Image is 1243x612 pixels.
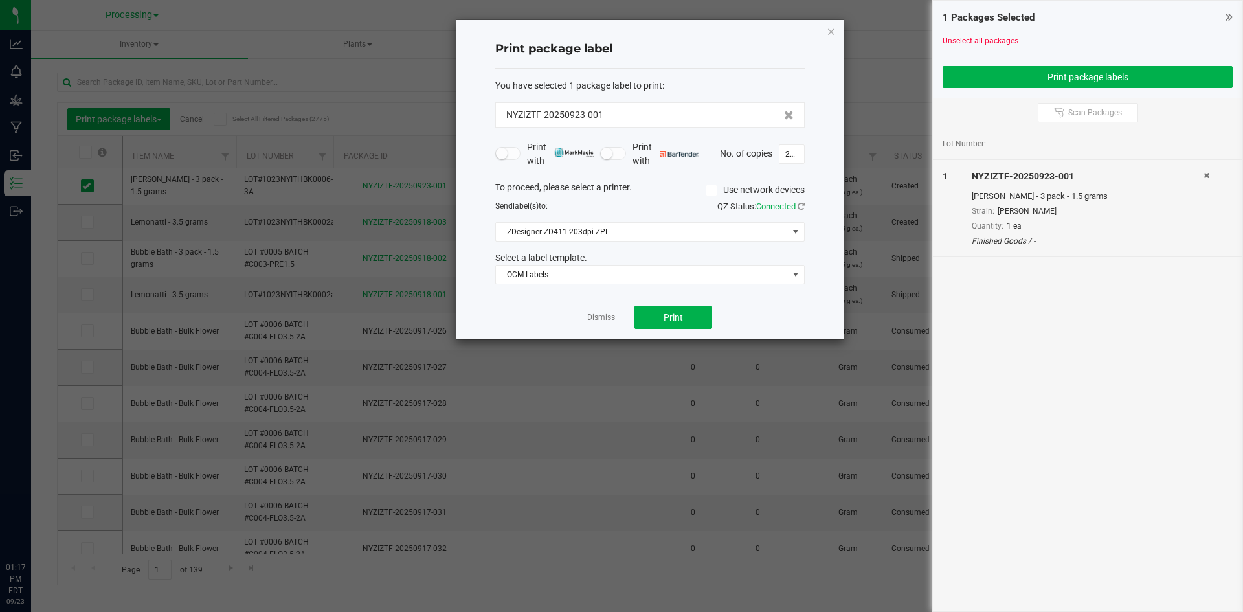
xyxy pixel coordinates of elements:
span: OCM Labels [496,266,788,284]
div: [PERSON_NAME] - 3 pack - 1.5 grams [972,190,1204,203]
a: Dismiss [587,312,615,323]
div: Select a label template. [486,251,814,265]
span: You have selected 1 package label to print [495,80,662,91]
span: Quantity: [972,221,1003,231]
span: 1 ea [1007,221,1022,231]
span: No. of copies [720,148,772,158]
div: : [495,79,805,93]
span: Connected [756,201,796,211]
label: Use network devices [706,183,805,197]
span: 1 [943,171,948,181]
button: Print [634,306,712,329]
span: Send to: [495,201,548,210]
span: label(s) [513,201,539,210]
a: Unselect all packages [943,36,1018,45]
span: Strain: [972,207,994,216]
span: Print [664,312,683,323]
span: QZ Status: [717,201,805,211]
h4: Print package label [495,41,805,58]
span: Lot Number: [943,138,986,150]
img: mark_magic_cybra.png [554,148,594,157]
span: Scan Packages [1068,108,1122,118]
iframe: Resource center [13,508,52,547]
span: Print with [527,141,594,168]
img: bartender.png [660,151,699,157]
span: Print with [633,141,699,168]
div: To proceed, please select a printer. [486,181,814,200]
span: ZDesigner ZD411-203dpi ZPL [496,223,788,241]
div: NYZIZTF-20250923-001 [972,170,1204,183]
span: [PERSON_NAME] [998,207,1057,216]
span: NYZIZTF-20250923-001 [506,108,603,122]
button: Print package labels [943,66,1233,88]
div: Finished Goods / - [972,235,1204,247]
